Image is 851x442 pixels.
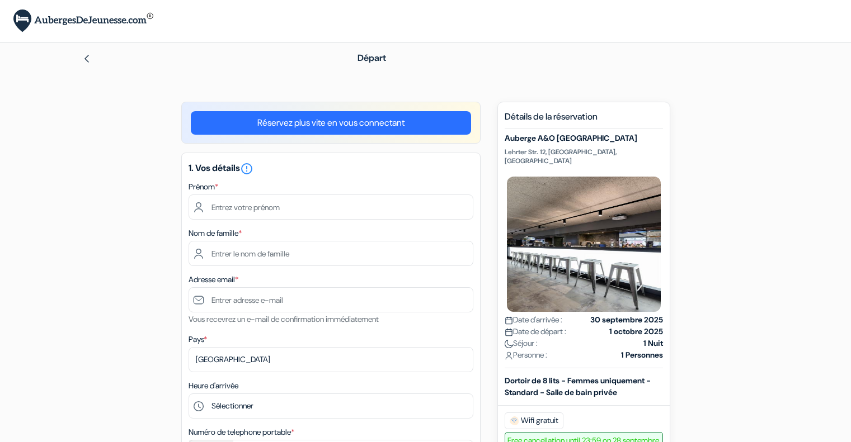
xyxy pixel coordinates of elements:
i: error_outline [240,162,253,175]
a: Réservez plus vite en vous connectant [191,111,471,135]
label: Heure d'arrivée [189,380,238,392]
span: Départ [358,52,386,64]
img: moon.svg [505,340,513,348]
strong: 1 Personnes [621,349,663,361]
small: Vous recevrez un e-mail de confirmation immédiatement [189,314,379,324]
strong: 1 Nuit [643,338,663,349]
b: Dortoir de 8 lits - Femmes uniquement - Standard - Salle de bain privée [505,376,651,397]
label: Prénom [189,181,218,193]
strong: 1 octobre 2025 [609,326,663,338]
img: user_icon.svg [505,351,513,360]
span: Séjour : [505,338,538,349]
h5: 1. Vos détails [189,162,473,175]
img: left_arrow.svg [82,54,91,63]
label: Nom de famille [189,227,242,239]
p: Lehrter Str. 12, [GEOGRAPHIC_DATA], [GEOGRAPHIC_DATA] [505,148,663,165]
img: AubergesDeJeunesse.com [13,9,153,32]
strong: 30 septembre 2025 [590,314,663,326]
span: Personne : [505,349,547,361]
label: Adresse email [189,274,238,286]
input: Entrer le nom de famille [189,241,473,266]
img: free_wifi.svg [510,416,519,425]
img: calendar.svg [505,328,513,336]
img: calendar.svg [505,316,513,325]
span: Wifi gratuit [505,412,563,429]
h5: Détails de la réservation [505,111,663,129]
a: error_outline [240,162,253,174]
span: Date d'arrivée : [505,314,562,326]
label: Numéro de telephone portable [189,426,294,438]
h5: Auberge A&O [GEOGRAPHIC_DATA] [505,134,663,143]
span: Date de départ : [505,326,566,338]
label: Pays [189,334,207,345]
input: Entrer adresse e-mail [189,287,473,312]
input: Entrez votre prénom [189,194,473,220]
